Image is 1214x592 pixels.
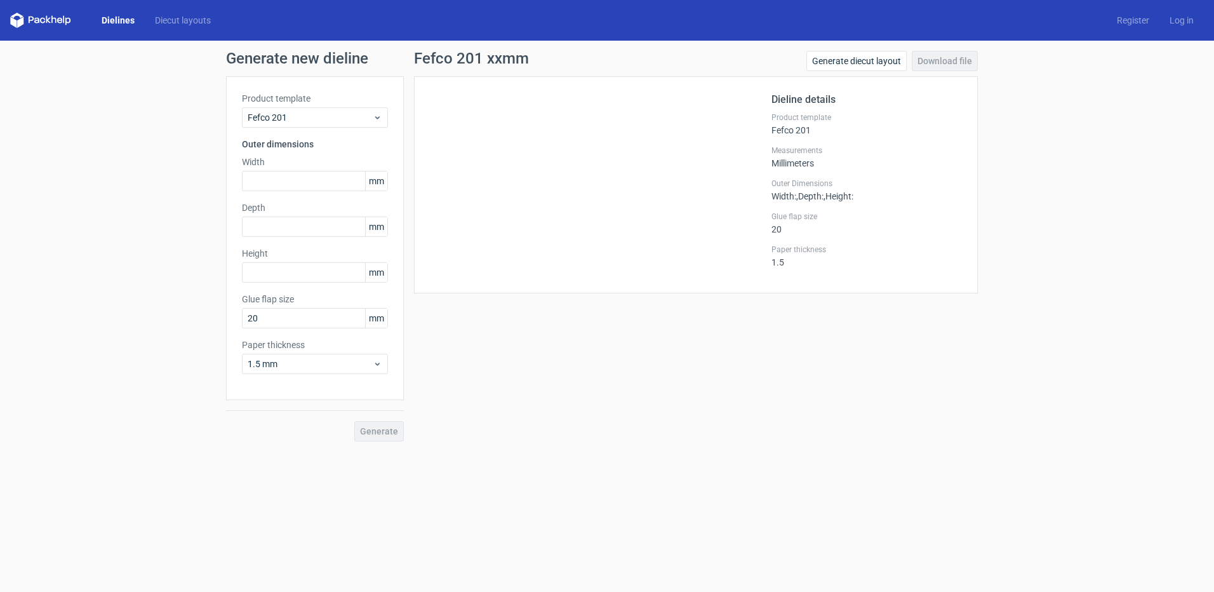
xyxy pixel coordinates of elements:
[771,191,796,201] span: Width :
[145,14,221,27] a: Diecut layouts
[365,217,387,236] span: mm
[806,51,907,71] a: Generate diecut layout
[771,112,962,135] div: Fefco 201
[771,212,962,222] label: Glue flap size
[365,309,387,328] span: mm
[771,245,962,267] div: 1.5
[226,51,988,66] h1: Generate new dieline
[771,212,962,234] div: 20
[1107,14,1159,27] a: Register
[248,111,373,124] span: Fefco 201
[242,339,388,351] label: Paper thickness
[91,14,145,27] a: Dielines
[242,247,388,260] label: Height
[771,178,962,189] label: Outer Dimensions
[771,145,962,168] div: Millimeters
[365,172,387,191] span: mm
[771,92,962,107] h2: Dieline details
[248,358,373,370] span: 1.5 mm
[1159,14,1204,27] a: Log in
[242,293,388,306] label: Glue flap size
[796,191,824,201] span: , Depth :
[771,145,962,156] label: Measurements
[824,191,853,201] span: , Height :
[242,138,388,151] h3: Outer dimensions
[242,92,388,105] label: Product template
[771,112,962,123] label: Product template
[365,263,387,282] span: mm
[242,201,388,214] label: Depth
[414,51,529,66] h1: Fefco 201 xxmm
[242,156,388,168] label: Width
[771,245,962,255] label: Paper thickness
